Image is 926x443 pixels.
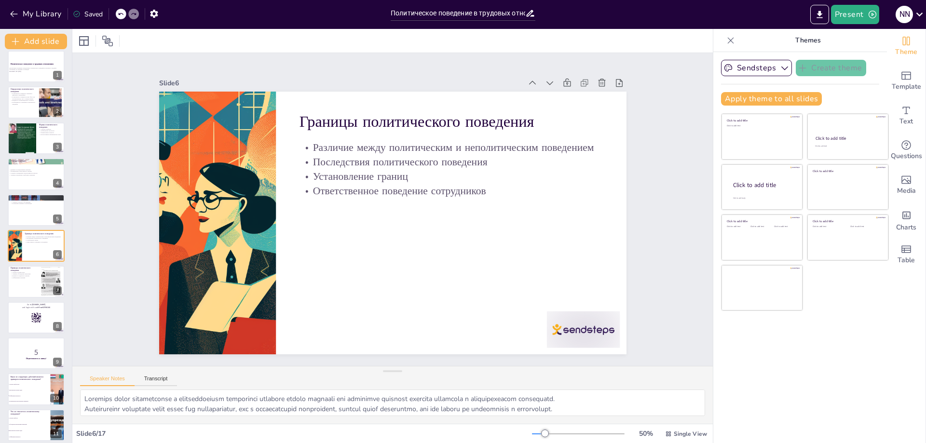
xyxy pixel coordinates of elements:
span: Участие в профсоюзах [9,384,50,385]
strong: Подготовьтесь к квизу! [26,357,46,360]
div: 2 [53,107,62,116]
button: Transcript [135,376,177,386]
p: Политическое поведение может быть как положительным, так и отрицательным [11,96,36,99]
div: Click to add title [813,219,882,223]
p: Themes [738,29,877,52]
p: Формирование альянсов [39,132,62,134]
p: Ответственное поведение сотрудников [299,184,603,198]
span: Charts [896,222,916,233]
p: Определение политического поведения [11,87,36,93]
div: Add ready made slides [887,64,926,98]
input: Insert title [391,6,525,20]
p: Необходимость понимания политического поведения [11,101,36,105]
p: Примеры политического поведения [11,267,36,272]
p: Различие между политическим и неполитическим поведением [25,236,62,238]
p: Презентация посвящена определению политического поведения в контексте трудовых отношений, его фор... [9,67,60,70]
p: Использование неформальных сетей [11,199,62,201]
button: Speaker Notes [80,376,135,386]
span: Участие в выборах [9,417,50,418]
span: Обсуждение корпоративных изменений [9,424,50,425]
p: Участие в выборах [11,160,62,162]
span: Выполнение рутинных задач [9,430,50,431]
div: Click to add text [813,226,843,228]
div: Get real-time input from your audience [887,133,926,168]
div: 8 [8,302,65,334]
p: Использование неформальных сетей [39,134,62,135]
strong: Политическое поведение в трудовых отношениях [11,63,54,65]
p: Влияние на корпоративные решения [9,169,60,171]
div: 11 [50,430,62,438]
div: Slide 6 / 17 [76,429,532,438]
div: 9 [53,358,62,366]
div: https://cdn.sendsteps.com/images/logo/sendsteps_logo_white.pnghttps://cdn.sendsteps.com/images/lo... [8,86,65,118]
div: Add charts and graphs [887,202,926,237]
span: Single View [674,430,707,438]
div: 11 [8,409,65,441]
div: 10 [8,373,65,405]
p: Generated with [URL] [9,70,60,72]
span: Table [898,255,915,266]
div: Slide 6 [159,79,522,88]
span: Position [102,35,113,47]
span: Лоббирование интересов [9,436,50,437]
p: Границы политического поведения [25,232,62,235]
button: Create theme [796,60,866,76]
div: Click to add title [813,169,882,173]
div: https://cdn.sendsteps.com/images/logo/sendsteps_logo_white.pnghttps://cdn.sendsteps.com/images/lo... [8,122,65,154]
p: Участие в выборах [39,128,62,130]
span: Theme [895,47,917,57]
p: Какое из следующих действий является примером политического поведения? [11,375,48,380]
p: Go to [11,303,62,306]
button: Present [831,5,879,24]
button: Sendsteps [721,60,792,76]
div: 7 [53,286,62,295]
p: Внутрикорпоративные стратегии [11,195,62,198]
span: Лоббирование интересов [9,395,50,396]
p: Влияние на кадровую политику [11,275,36,277]
p: 5 [11,347,62,358]
p: Активное обсуждение изменений [11,273,36,275]
p: Создание справедливой корпоративной культуры [9,172,60,174]
div: Click to add title [816,135,880,141]
div: Click to add title [727,119,796,122]
p: Активное участие в обсуждениях [11,201,62,203]
div: 9 [8,337,65,369]
p: Различие между политическим и неполитическим поведением [299,140,603,155]
p: Последствия политического поведения [299,155,603,169]
button: Add slide [5,34,67,49]
button: Apply theme to all slides [721,92,822,106]
div: Click to add title [727,219,796,223]
div: N N [896,6,913,23]
span: Questions [891,151,922,161]
button: N N [896,5,913,24]
span: Text [899,116,913,127]
div: Click to add body [733,197,794,200]
p: Лоббирование решений [11,277,36,279]
p: Политическое поведение охватывает действия в организации [11,93,36,96]
div: https://cdn.sendsteps.com/images/logo/sendsteps_logo_white.pnghttps://cdn.sendsteps.com/images/lo... [8,51,65,82]
div: Click to add text [850,226,881,228]
p: Последствия политического поведения [25,238,62,240]
p: Создание групп интересов [11,197,62,199]
p: and login with code [11,306,62,309]
p: Лоббирование интересов [39,130,62,132]
div: Change the overall theme [887,29,926,64]
p: Участие в профсоюзах [11,272,36,274]
span: Media [897,186,916,196]
div: 7 [8,266,65,297]
div: Click to add text [727,226,749,228]
div: Click to add text [774,226,796,228]
div: Click to add text [815,145,879,148]
div: https://cdn.sendsteps.com/images/logo/sendsteps_logo_white.pnghttps://cdn.sendsteps.com/images/lo... [8,194,65,226]
strong: [DOMAIN_NAME] [32,303,46,306]
div: Click to add text [750,226,772,228]
div: 8 [53,322,62,331]
span: Template [892,81,921,92]
p: Повышение влияния в организации [11,202,62,204]
div: 3 [53,143,62,151]
p: Ответственное поведение сотрудников [25,241,62,243]
div: Click to add text [727,125,796,127]
button: My Library [7,6,66,22]
div: Add text boxes [887,98,926,133]
p: Установление границ [25,239,62,241]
